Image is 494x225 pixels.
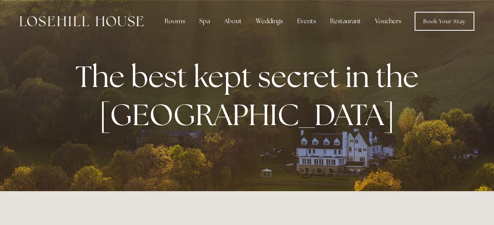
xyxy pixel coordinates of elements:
[291,13,322,29] div: Events
[193,13,216,29] div: Spa
[415,12,474,31] a: Book Your Stay
[324,13,367,29] div: Restaurant
[369,13,408,29] a: Vouchers
[218,13,248,29] div: About
[158,13,191,29] div: Rooms
[75,57,425,134] strong: The best kept secret in the [GEOGRAPHIC_DATA]
[250,13,289,29] div: Weddings
[20,16,143,26] img: Losehill House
